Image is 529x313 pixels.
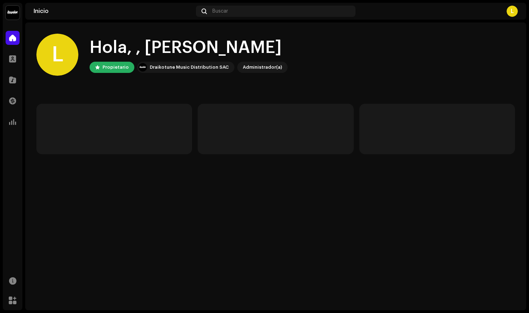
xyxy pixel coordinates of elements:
[90,36,288,59] div: Hola, , [PERSON_NAME]
[103,63,129,72] div: Propietario
[36,34,78,76] div: L
[150,63,229,72] div: Draikotune Music Distribution SAC
[212,8,228,14] span: Buscar
[139,63,147,72] img: 10370c6a-d0e2-4592-b8a2-38f444b0ca44
[6,6,20,20] img: 10370c6a-d0e2-4592-b8a2-38f444b0ca44
[34,8,193,14] div: Inicio
[243,63,282,72] div: Administrador(a)
[507,6,518,17] div: L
